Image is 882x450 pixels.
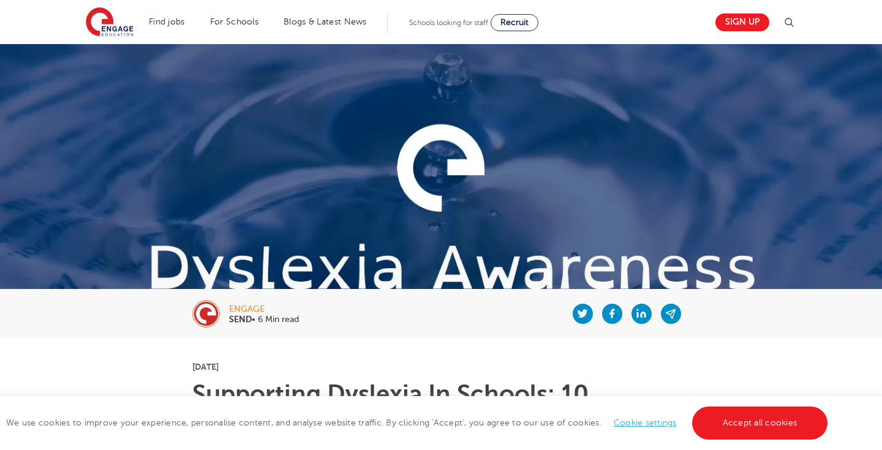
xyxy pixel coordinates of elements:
b: SEND [229,315,252,324]
a: Blogs & Latest News [284,17,367,26]
a: Cookie settings [614,418,677,427]
a: Sign up [715,13,769,31]
a: Find jobs [149,17,185,26]
img: Engage Education [86,7,134,38]
a: Recruit [491,14,538,31]
a: Accept all cookies [692,407,828,440]
span: We use cookies to improve your experience, personalise content, and analyse website traffic. By c... [6,418,831,427]
span: Recruit [500,18,529,27]
div: engage [229,305,299,313]
h1: Supporting Dyslexia In Schools: 10 Teaching Strategies | Engage [192,382,690,431]
p: [DATE] [192,362,690,371]
a: For Schools [210,17,258,26]
span: Schools looking for staff [409,18,488,27]
p: • 6 Min read [229,315,299,324]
